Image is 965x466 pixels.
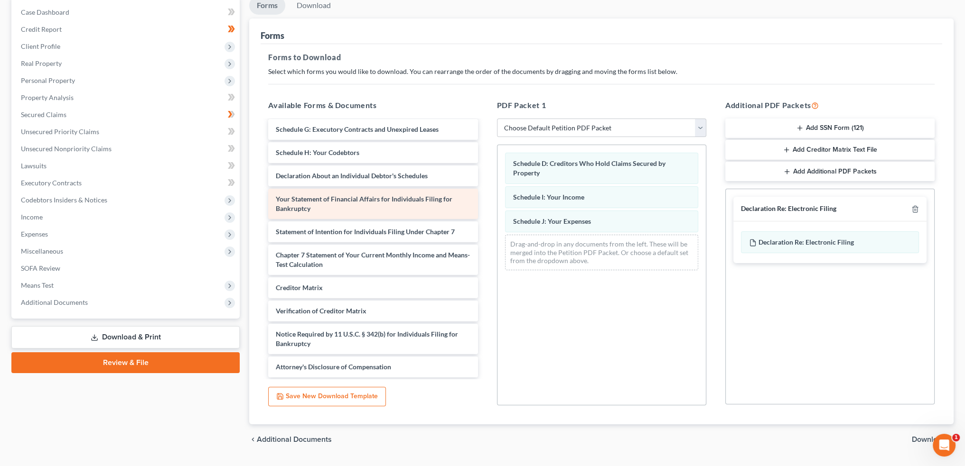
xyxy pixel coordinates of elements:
[268,100,478,111] h5: Available Forms & Documents
[21,247,63,255] span: Miscellaneous
[21,281,54,289] span: Means Test
[21,230,48,238] span: Expenses
[276,283,323,292] span: Creditor Matrix
[21,76,75,84] span: Personal Property
[21,110,66,119] span: Secured Claims
[21,179,82,187] span: Executory Contracts
[933,434,956,457] iframe: Intercom live chat
[513,217,591,225] span: Schedule J: Your Expenses
[11,352,240,373] a: Review & File
[13,89,240,106] a: Property Analysis
[513,159,665,177] span: Schedule D: Creditors Who Hold Claims Secured by Property
[13,21,240,38] a: Credit Report
[276,228,455,236] span: Statement of Intention for Individuals Filing Under Chapter 7
[276,307,366,315] span: Verification of Creditor Matrix
[249,436,332,443] a: chevron_left Additional Documents
[21,8,69,16] span: Case Dashboard
[276,330,458,347] span: Notice Required by 11 U.S.C. § 342(b) for Individuals Filing for Bankruptcy
[952,434,960,441] span: 1
[21,213,43,221] span: Income
[21,162,47,170] span: Lawsuits
[276,125,439,133] span: Schedule G: Executory Contracts and Unexpired Leases
[257,436,332,443] span: Additional Documents
[505,235,698,270] div: Drag-and-drop in any documents from the left. These will be merged into the Petition PDF Packet. ...
[21,93,74,101] span: Property Analysis
[725,119,935,138] button: Add SSN Form (121)
[21,59,62,67] span: Real Property
[21,298,88,306] span: Additional Documents
[276,363,391,371] span: Attorney's Disclosure of Compensation
[725,140,935,160] button: Add Creditor Matrix Text File
[276,195,452,212] span: Your Statement of Financial Affairs for Individuals Filing for Bankruptcy
[513,193,584,201] span: Schedule I: Your Income
[11,326,240,348] a: Download & Print
[13,123,240,140] a: Unsecured Priority Claims
[276,251,470,268] span: Chapter 7 Statement of Your Current Monthly Income and Means-Test Calculation
[276,172,428,180] span: Declaration About an Individual Debtor's Schedules
[13,140,240,157] a: Unsecured Nonpriority Claims
[13,4,240,21] a: Case Dashboard
[13,106,240,123] a: Secured Claims
[276,148,359,156] span: Schedule H: Your Codebtors
[741,204,836,213] div: Declaration Re: Electronic Filing
[21,25,62,33] span: Credit Report
[725,100,935,111] h5: Additional PDF Packets
[21,128,99,136] span: Unsecured Priority Claims
[268,52,935,63] h5: Forms to Download
[13,157,240,174] a: Lawsuits
[912,436,954,443] button: Download chevron_right
[21,145,112,153] span: Unsecured Nonpriority Claims
[249,436,257,443] i: chevron_left
[13,174,240,192] a: Executory Contracts
[912,436,946,443] span: Download
[21,264,60,272] span: SOFA Review
[497,100,706,111] h5: PDF Packet 1
[268,387,386,407] button: Save New Download Template
[725,162,935,182] button: Add Additional PDF Packets
[21,196,107,204] span: Codebtors Insiders & Notices
[21,42,60,50] span: Client Profile
[268,67,935,76] p: Select which forms you would like to download. You can rearrange the order of the documents by dr...
[261,30,284,41] div: Forms
[13,260,240,277] a: SOFA Review
[759,238,854,246] span: Declaration Re: Electronic Filing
